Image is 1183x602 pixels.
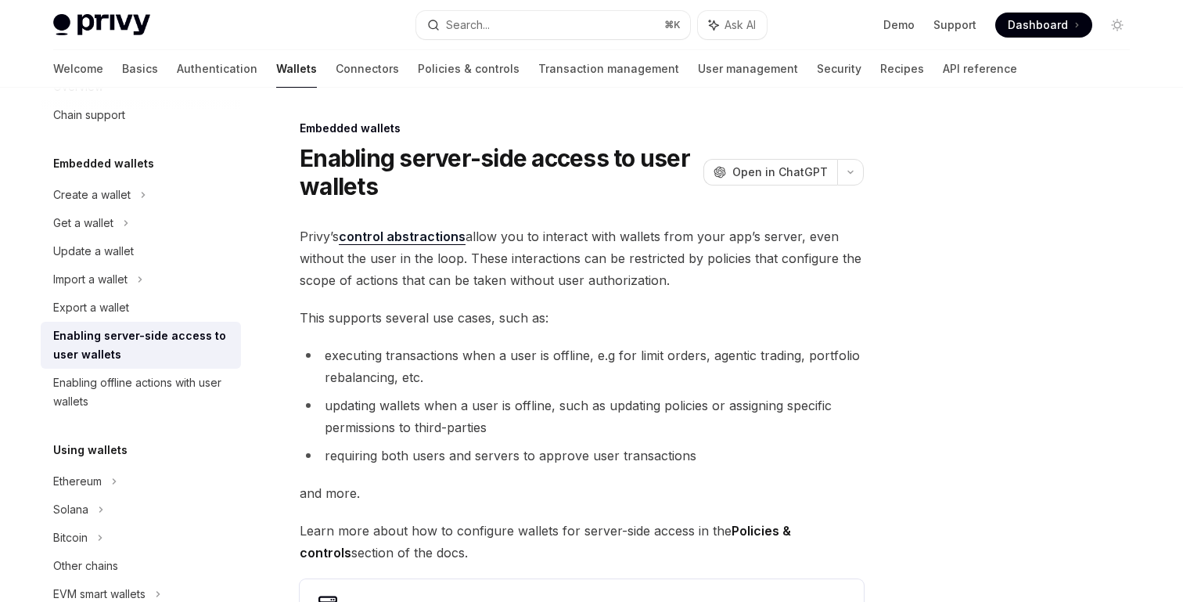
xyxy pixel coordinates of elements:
a: Export a wallet [41,294,241,322]
a: Transaction management [538,50,679,88]
h1: Enabling server-side access to user wallets [300,144,697,200]
a: Authentication [177,50,257,88]
a: Enabling offline actions with user wallets [41,369,241,416]
a: Recipes [880,50,924,88]
button: Toggle dark mode [1105,13,1130,38]
a: Connectors [336,50,399,88]
img: light logo [53,14,150,36]
button: Search...⌘K [416,11,690,39]
div: Get a wallet [53,214,113,233]
span: Privy’s allow you to interact with wallets from your app’s server, even without the user in the l... [300,225,864,291]
a: Policies & controls [418,50,520,88]
span: Ask AI [725,17,756,33]
li: updating wallets when a user is offline, such as updating policies or assigning specific permissi... [300,395,864,438]
a: Basics [122,50,158,88]
div: Embedded wallets [300,121,864,136]
span: Dashboard [1008,17,1068,33]
a: Security [817,50,861,88]
h5: Embedded wallets [53,154,154,173]
li: requiring both users and servers to approve user transactions [300,445,864,467]
span: ⌘ K [664,19,681,31]
div: Create a wallet [53,186,131,204]
a: Enabling server-side access to user wallets [41,322,241,369]
a: Update a wallet [41,237,241,265]
h5: Using wallets [53,441,128,460]
div: Other chains [53,557,118,575]
a: Wallets [276,50,317,88]
a: Dashboard [995,13,1092,38]
div: Import a wallet [53,270,128,289]
div: Solana [53,500,88,519]
li: executing transactions when a user is offline, e.g for limit orders, agentic trading, portfolio r... [300,344,864,388]
span: and more. [300,482,864,504]
div: Bitcoin [53,528,88,547]
span: Learn more about how to configure wallets for server-side access in the section of the docs. [300,520,864,564]
div: Search... [446,16,490,34]
div: Update a wallet [53,242,134,261]
div: Chain support [53,106,125,124]
a: User management [698,50,798,88]
a: Welcome [53,50,103,88]
button: Open in ChatGPT [703,159,837,186]
div: Enabling server-side access to user wallets [53,326,232,364]
a: Support [933,17,976,33]
a: Other chains [41,552,241,580]
div: Ethereum [53,472,102,491]
div: Enabling offline actions with user wallets [53,373,232,411]
a: control abstractions [339,229,466,245]
span: Open in ChatGPT [732,164,828,180]
a: Chain support [41,101,241,129]
a: API reference [943,50,1017,88]
a: Demo [883,17,915,33]
div: Export a wallet [53,298,129,317]
span: This supports several use cases, such as: [300,307,864,329]
button: Ask AI [698,11,767,39]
